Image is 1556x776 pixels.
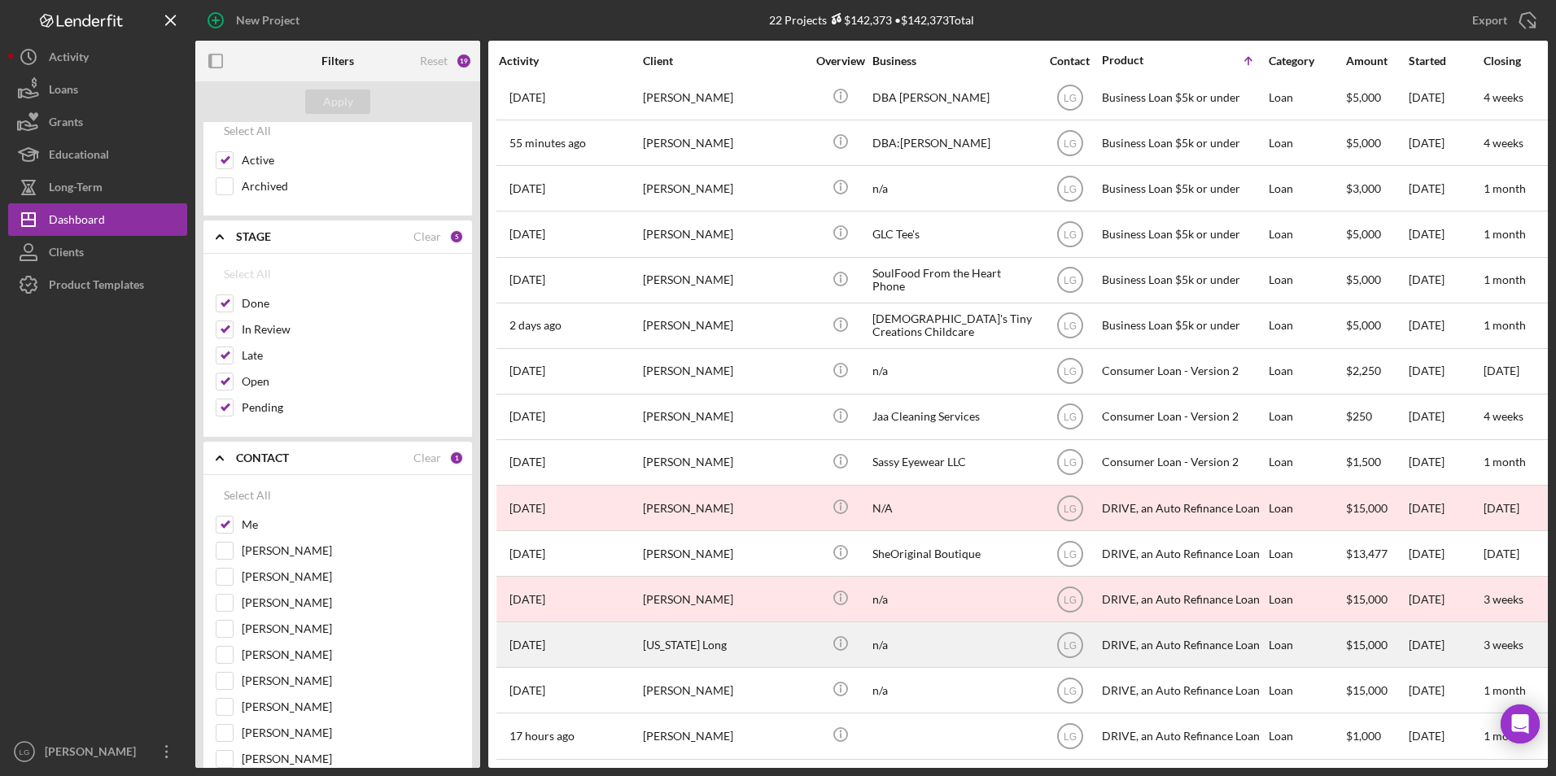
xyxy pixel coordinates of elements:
[509,593,545,606] time: 2025-10-01 17:38
[242,751,460,767] label: [PERSON_NAME]
[509,684,545,697] time: 2025-10-01 14:57
[1484,638,1523,652] time: 3 weeks
[1484,683,1526,697] time: 1 month
[1484,409,1523,423] time: 4 weeks
[1409,212,1482,255] div: [DATE]
[509,547,545,560] time: 2025-07-29 19:38
[1063,137,1076,149] text: LG
[1102,54,1183,67] div: Product
[224,258,271,290] div: Select All
[1484,318,1526,332] time: 1 month
[1269,304,1344,347] div: Loan
[1063,686,1076,697] text: LG
[242,647,460,663] label: [PERSON_NAME]
[509,273,545,286] time: 2025-09-29 19:23
[49,138,109,175] div: Educational
[1484,501,1519,515] time: [DATE]
[1472,4,1507,37] div: Export
[8,171,187,203] button: Long-Term
[1346,364,1381,377] span: $2,250
[420,54,448,68] div: Reset
[1063,320,1076,332] text: LG
[216,258,279,290] button: Select All
[1409,486,1482,530] div: [DATE]
[872,167,1035,210] div: n/a
[1409,76,1482,119] div: [DATE]
[509,182,545,195] time: 2025-09-18 18:27
[236,451,289,464] b: CONTACT
[643,350,806,393] div: [PERSON_NAME]
[8,106,187,138] button: Grants
[1346,486,1407,530] div: $15,000
[242,725,460,741] label: [PERSON_NAME]
[1346,90,1381,104] span: $5,000
[8,268,187,301] button: Product Templates
[1102,304,1265,347] div: Business Loan $5k or under
[872,76,1035,119] div: DBA [PERSON_NAME]
[509,730,575,743] time: 2025-10-07 22:51
[1063,457,1076,469] text: LG
[242,699,460,715] label: [PERSON_NAME]
[1063,366,1076,377] text: LG
[195,4,316,37] button: New Project
[643,486,806,530] div: [PERSON_NAME]
[1269,54,1344,68] div: Category
[1409,167,1482,210] div: [DATE]
[1484,136,1523,150] time: 4 weeks
[1409,350,1482,393] div: [DATE]
[872,121,1035,164] div: DBA:[PERSON_NAME]
[1484,90,1523,104] time: 4 weeks
[449,229,464,244] div: 5
[8,203,187,236] a: Dashboard
[1409,623,1482,666] div: [DATE]
[509,639,545,652] time: 2025-10-03 16:14
[872,350,1035,393] div: n/a
[1269,167,1344,210] div: Loan
[305,89,370,114] button: Apply
[872,532,1035,575] div: SheOriginal Boutique
[456,53,472,69] div: 19
[1269,121,1344,164] div: Loan
[49,268,144,305] div: Product Templates
[242,543,460,559] label: [PERSON_NAME]
[1346,638,1388,652] span: $15,000
[1346,227,1381,241] span: $5,000
[872,395,1035,438] div: Jaa Cleaning Services
[8,41,187,73] button: Activity
[1346,578,1407,621] div: $15,000
[321,54,354,68] b: Filters
[1102,441,1265,484] div: Consumer Loan - Version 2
[242,517,460,533] label: Me
[643,578,806,621] div: [PERSON_NAME]
[1102,623,1265,666] div: DRIVE, an Auto Refinance Loan
[509,137,586,150] time: 2025-10-08 15:22
[242,373,460,390] label: Open
[1102,259,1265,302] div: Business Loan $5k or under
[872,304,1035,347] div: [DEMOGRAPHIC_DATA]'s Tiny Creations Childcare
[1102,486,1265,530] div: DRIVE, an Auto Refinance Loan
[1409,259,1482,302] div: [DATE]
[41,735,146,772] div: [PERSON_NAME]
[413,451,441,464] div: Clear
[872,623,1035,666] div: n/a
[1063,731,1076,743] text: LG
[1269,578,1344,621] div: Loan
[1269,486,1344,530] div: Loan
[872,441,1035,484] div: Sassy Eyewear LLC
[1501,704,1540,743] div: Open Intercom Messenger
[8,236,187,268] button: Clients
[1269,395,1344,438] div: Loan
[643,54,806,68] div: Client
[643,714,806,757] div: [PERSON_NAME]
[1269,714,1344,757] div: Loan
[509,228,545,241] time: 2025-09-29 17:23
[1346,136,1381,150] span: $5,000
[1346,54,1407,68] div: Amount
[242,295,460,312] label: Done
[236,230,271,243] b: STAGE
[1409,669,1482,712] div: [DATE]
[643,395,806,438] div: [PERSON_NAME]
[1063,92,1076,103] text: LG
[413,230,441,243] div: Clear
